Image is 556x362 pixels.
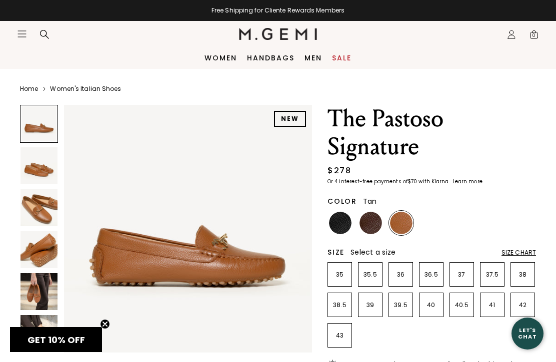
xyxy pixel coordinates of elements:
[20,85,38,93] a: Home
[450,301,473,309] p: 40.5
[328,332,351,340] p: 43
[327,197,357,205] h2: Color
[327,165,351,177] div: $278
[100,319,110,329] button: Close teaser
[20,147,57,184] img: The Pastoso Signature
[50,85,121,93] a: Women's Italian Shoes
[247,54,294,62] a: Handbags
[358,301,382,309] p: 39
[390,212,412,234] img: Tan
[274,111,306,127] div: NEW
[27,334,85,346] span: GET 10% OFF
[328,301,351,309] p: 38.5
[419,301,443,309] p: 40
[20,231,57,268] img: The Pastoso Signature
[358,271,382,279] p: 35.5
[529,31,539,41] span: 0
[332,54,351,62] a: Sale
[10,327,102,352] div: GET 10% OFFClose teaser
[511,327,543,340] div: Let's Chat
[363,196,377,206] span: Tan
[327,105,536,161] h1: The Pastoso Signature
[20,189,57,226] img: The Pastoso Signature
[204,54,237,62] a: Women
[328,271,351,279] p: 35
[480,301,504,309] p: 41
[501,249,536,257] div: Size Chart
[329,212,351,234] img: Black
[327,178,407,185] klarna-placement-style-body: Or 4 interest-free payments of
[350,247,395,257] span: Select a size
[480,271,504,279] p: 37.5
[511,301,534,309] p: 42
[239,28,317,40] img: M.Gemi
[389,301,412,309] p: 39.5
[327,248,344,256] h2: Size
[418,178,451,185] klarna-placement-style-body: with Klarna
[419,271,443,279] p: 36.5
[451,179,482,185] a: Learn more
[389,271,412,279] p: 36
[20,273,57,310] img: The Pastoso Signature
[64,105,312,353] img: The Pastoso Signature
[511,271,534,279] p: 38
[452,178,482,185] klarna-placement-style-cta: Learn more
[304,54,322,62] a: Men
[17,29,27,39] button: Open site menu
[359,212,382,234] img: Chocolate
[407,178,417,185] klarna-placement-style-amount: $70
[20,315,57,352] img: The Pastoso Signature
[450,271,473,279] p: 37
